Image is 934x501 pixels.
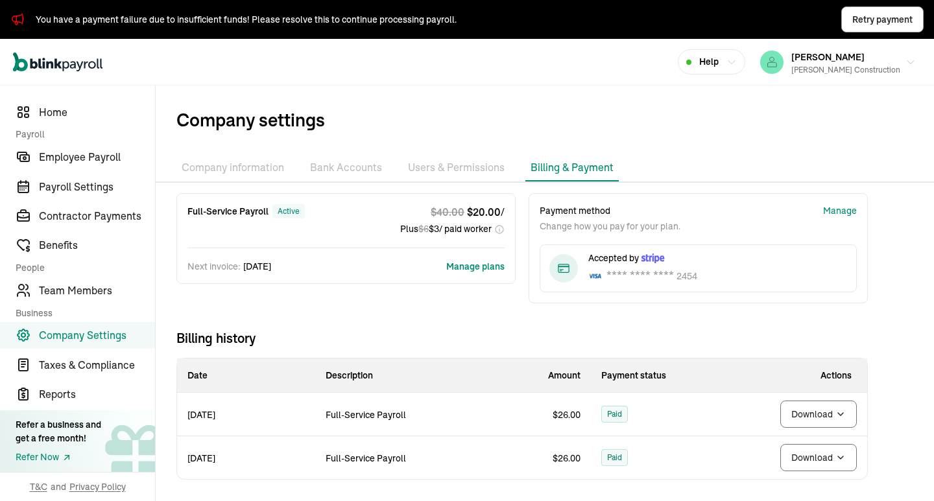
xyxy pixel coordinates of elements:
[540,220,680,233] p: Change how you pay for your plan.
[418,223,429,235] span: $ 6
[553,452,581,464] span: $ 26.00
[30,480,47,493] span: T&C
[699,55,719,69] span: Help
[791,51,865,63] span: [PERSON_NAME]
[16,261,147,274] span: People
[39,104,155,120] span: Home
[39,357,155,373] span: Taxes & Compliance
[36,13,457,27] div: You have a payment failure due to insufficient funds! Please resolve this to continue processing ...
[176,154,289,181] li: Company information
[446,260,505,273] button: Manage plans
[823,204,857,218] button: Manage
[718,361,934,501] iframe: Chat Widget
[315,358,453,393] th: Description
[187,205,269,218] span: Full-Service Payroll
[187,260,241,273] span: Next invoice:
[606,267,697,285] div: 2454
[540,204,680,217] p: Payment method
[39,237,155,253] span: Benefits
[243,260,271,273] span: [DATE]
[39,283,155,298] span: Team Members
[39,149,155,165] span: Employee Payroll
[467,204,501,220] span: $ 20.00
[326,409,406,421] span: Full-Service Payroll
[16,128,147,141] span: Payroll
[187,409,215,421] span: [DATE]
[305,154,387,181] li: Bank Accounts
[176,329,868,347] span: Billing history
[39,208,155,224] span: Contractor Payments
[607,406,622,422] span: Paid
[791,64,900,76] div: [PERSON_NAME] Construction
[501,204,505,220] span: /
[326,452,406,464] span: Full-Service Payroll
[403,154,510,181] li: Users & Permissions
[841,6,924,32] button: Retry payment
[591,358,729,393] th: Payment status
[453,358,592,393] th: Amount
[525,154,619,181] li: Billing & Payment
[187,452,215,464] span: [DATE]
[553,409,581,421] span: $ 26.00
[400,222,492,236] span: Plus $ 3 / paid worker
[13,43,102,81] nav: Global
[16,450,101,464] a: Refer Now
[852,13,913,27] span: Retry payment
[607,450,622,465] span: Paid
[16,307,147,320] span: Business
[755,46,921,78] button: [PERSON_NAME][PERSON_NAME] Construction
[431,204,464,220] span: $ 40.00
[39,386,155,402] span: Reports
[678,49,745,75] button: Help
[729,358,867,393] th: Actions
[272,204,305,218] div: active
[588,272,601,280] img: Visa Card
[588,251,697,264] div: Accepted by
[176,106,934,134] span: Company settings
[39,327,155,343] span: Company Settings
[177,358,315,393] th: Date
[16,418,101,445] div: Refer a business and get a free month!
[69,480,126,493] span: Privacy Policy
[39,179,155,194] span: Payroll Settings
